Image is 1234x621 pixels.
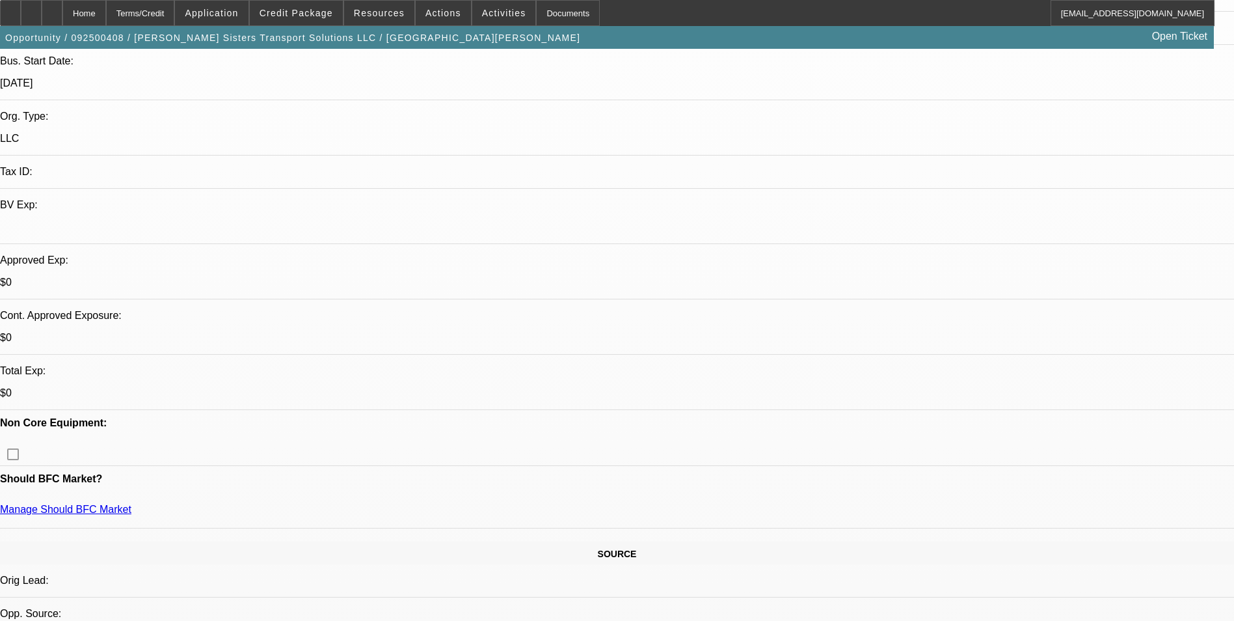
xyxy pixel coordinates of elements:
span: Resources [354,8,405,18]
span: Actions [425,8,461,18]
button: Actions [416,1,471,25]
span: Opportunity / 092500408 / [PERSON_NAME] Sisters Transport Solutions LLC / [GEOGRAPHIC_DATA][PERSO... [5,33,580,43]
span: Activities [482,8,526,18]
button: Credit Package [250,1,343,25]
button: Application [175,1,248,25]
span: Application [185,8,238,18]
span: Credit Package [260,8,333,18]
button: Activities [472,1,536,25]
span: SOURCE [598,549,637,559]
a: Open Ticket [1147,25,1213,48]
button: Resources [344,1,414,25]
